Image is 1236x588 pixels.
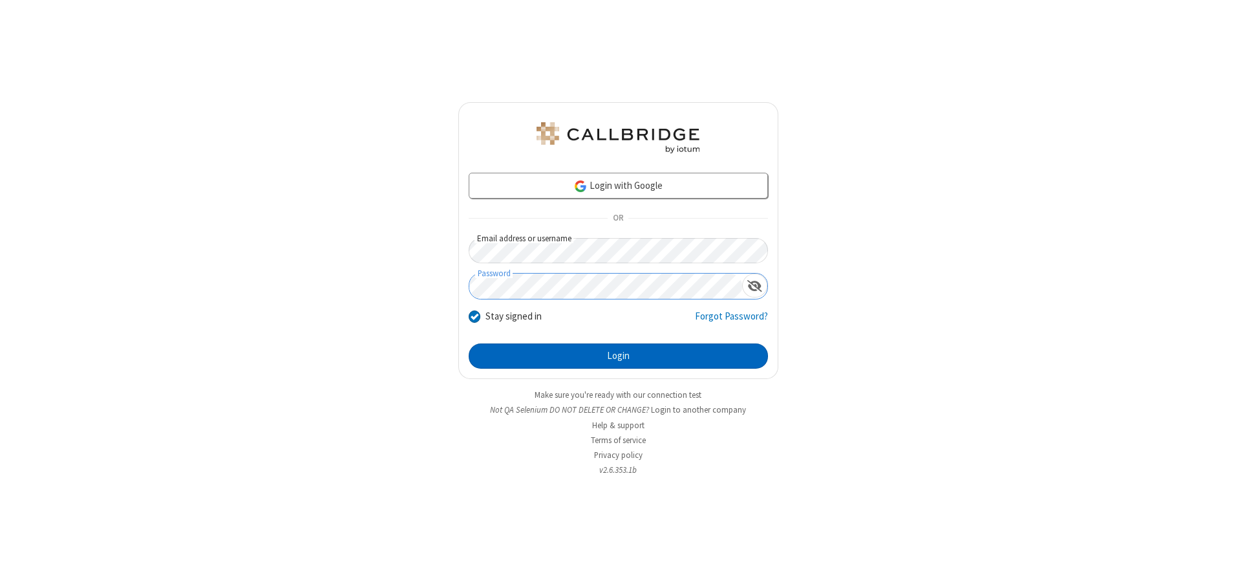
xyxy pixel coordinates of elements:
a: Make sure you're ready with our connection test [535,389,701,400]
img: google-icon.png [573,179,588,193]
img: QA Selenium DO NOT DELETE OR CHANGE [534,122,702,153]
a: Login with Google [469,173,768,199]
li: Not QA Selenium DO NOT DELETE OR CHANGE? [458,404,778,416]
a: Help & support [592,420,645,431]
div: Show password [742,274,767,298]
li: v2.6.353.1b [458,464,778,476]
input: Password [469,274,742,299]
button: Login to another company [651,404,746,416]
span: OR [608,210,628,228]
button: Login [469,343,768,369]
a: Privacy policy [594,450,643,461]
label: Stay signed in [485,309,542,324]
a: Forgot Password? [695,309,768,334]
input: Email address or username [469,238,768,263]
a: Terms of service [591,435,646,446]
